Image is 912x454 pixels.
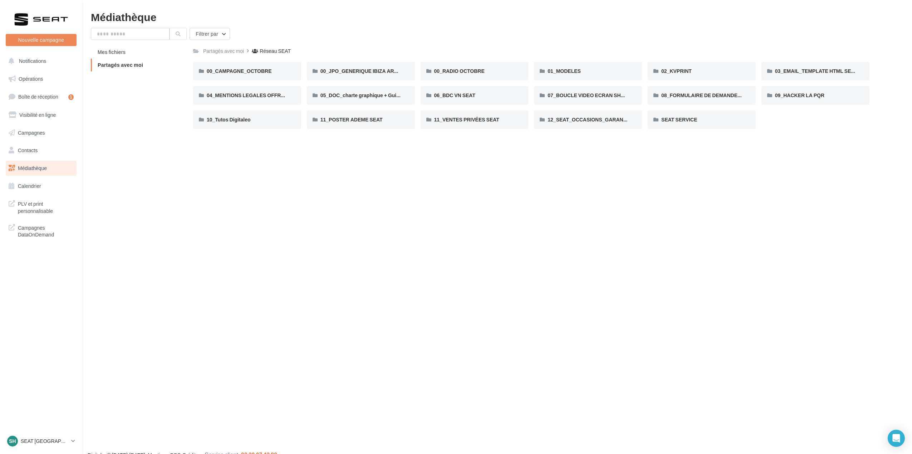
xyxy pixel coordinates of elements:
[19,76,43,82] span: Opérations
[18,199,74,214] span: PLV et print personnalisable
[18,183,41,189] span: Calendrier
[207,116,251,123] span: 10_Tutos Digitaleo
[98,62,143,68] span: Partagés avec moi
[207,92,309,98] span: 04_MENTIONS LEGALES OFFRES PRESSE
[661,92,764,98] span: 08_FORMULAIRE DE DEMANDE CRÉATIVE
[4,179,78,194] a: Calendrier
[18,223,74,238] span: Campagnes DataOnDemand
[661,68,692,74] span: 02_KVPRINT
[6,34,77,46] button: Nouvelle campagne
[21,438,68,445] p: SEAT [GEOGRAPHIC_DATA]
[548,116,634,123] span: 12_SEAT_OCCASIONS_GARANTIES
[4,143,78,158] a: Contacts
[661,116,697,123] span: SEAT SERVICE
[6,434,77,448] a: SH SEAT [GEOGRAPHIC_DATA]
[775,92,824,98] span: 09_HACKER LA PQR
[434,68,485,74] span: 00_RADIO OCTOBRE
[18,147,38,153] span: Contacts
[19,58,46,64] span: Notifications
[4,161,78,176] a: Médiathèque
[18,129,45,135] span: Campagnes
[548,92,645,98] span: 07_BOUCLE VIDEO ECRAN SHOWROOM
[4,71,78,86] a: Opérations
[18,165,47,171] span: Médiathèque
[18,94,58,100] span: Boîte de réception
[434,116,499,123] span: 11_VENTES PRIVÉES SEAT
[775,68,857,74] span: 03_EMAIL_TEMPLATE HTML SEAT
[19,112,56,118] span: Visibilité en ligne
[320,92,414,98] span: 05_DOC_charte graphique + Guidelines
[320,116,383,123] span: 11_POSTER ADEME SEAT
[9,438,16,445] span: SH
[98,49,126,55] span: Mes fichiers
[4,108,78,123] a: Visibilité en ligne
[4,54,75,69] button: Notifications
[207,68,272,74] span: 00_CAMPAGNE_OCTOBRE
[4,125,78,140] a: Campagnes
[4,89,78,104] a: Boîte de réception1
[548,68,581,74] span: 01_MODELES
[434,92,475,98] span: 06_BDC VN SEAT
[4,220,78,241] a: Campagnes DataOnDemand
[203,48,244,55] div: Partagés avec moi
[91,11,903,22] div: Médiathèque
[260,48,291,55] div: Réseau SEAT
[4,196,78,217] a: PLV et print personnalisable
[888,430,905,447] div: Open Intercom Messenger
[190,28,230,40] button: Filtrer par
[320,68,405,74] span: 00_JPO_GENERIQUE IBIZA ARONA
[68,94,74,100] div: 1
